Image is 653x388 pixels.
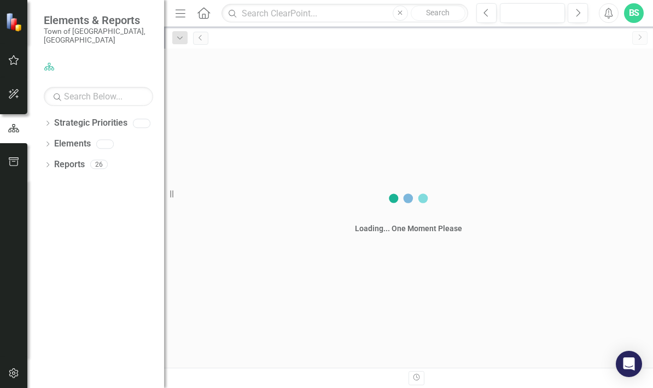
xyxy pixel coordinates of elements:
div: Loading... One Moment Please [355,223,462,234]
small: Town of [GEOGRAPHIC_DATA], [GEOGRAPHIC_DATA] [44,27,153,45]
div: Open Intercom Messenger [616,351,642,377]
input: Search ClearPoint... [221,4,468,23]
span: Search [426,8,450,17]
a: Elements [54,138,91,150]
button: Search [411,5,465,21]
a: Reports [54,158,85,171]
input: Search Below... [44,87,153,106]
img: ClearPoint Strategy [5,13,25,32]
button: BS [624,3,644,23]
a: Strategic Priorities [54,117,127,130]
span: Elements & Reports [44,14,153,27]
div: 26 [90,160,108,169]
